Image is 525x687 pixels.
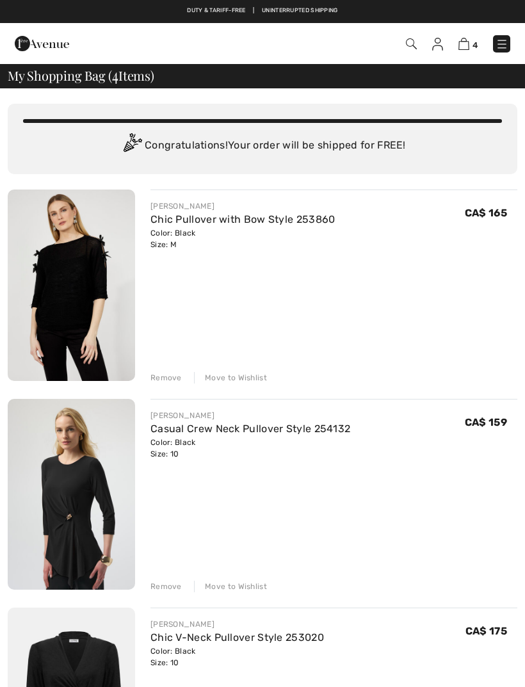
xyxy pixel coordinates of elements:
div: Color: Black Size: 10 [150,437,350,460]
a: 4 [458,36,478,51]
img: My Info [432,38,443,51]
span: CA$ 175 [465,625,507,637]
div: [PERSON_NAME] [150,410,350,421]
span: CA$ 165 [465,207,507,219]
img: Congratulation2.svg [119,133,145,159]
span: CA$ 159 [465,416,507,428]
a: Chic Pullover with Bow Style 253860 [150,213,335,225]
img: Casual Crew Neck Pullover Style 254132 [8,399,135,590]
img: Chic Pullover with Bow Style 253860 [8,190,135,381]
img: Shopping Bag [458,38,469,50]
div: Remove [150,372,182,384]
img: Menu [496,38,508,51]
img: 1ère Avenue [15,31,69,56]
a: Casual Crew Neck Pullover Style 254132 [150,423,350,435]
a: 1ère Avenue [15,36,69,49]
a: Chic V-Neck Pullover Style 253020 [150,631,324,643]
div: Move to Wishlist [194,581,267,592]
span: 4 [112,66,118,83]
div: [PERSON_NAME] [150,200,335,212]
div: Remove [150,581,182,592]
div: Congratulations! Your order will be shipped for FREE! [23,133,502,159]
div: [PERSON_NAME] [150,618,324,630]
div: Color: Black Size: M [150,227,335,250]
div: Color: Black Size: 10 [150,645,324,668]
div: Move to Wishlist [194,372,267,384]
img: Search [406,38,417,49]
span: 4 [472,40,478,50]
span: My Shopping Bag ( Items) [8,69,154,82]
